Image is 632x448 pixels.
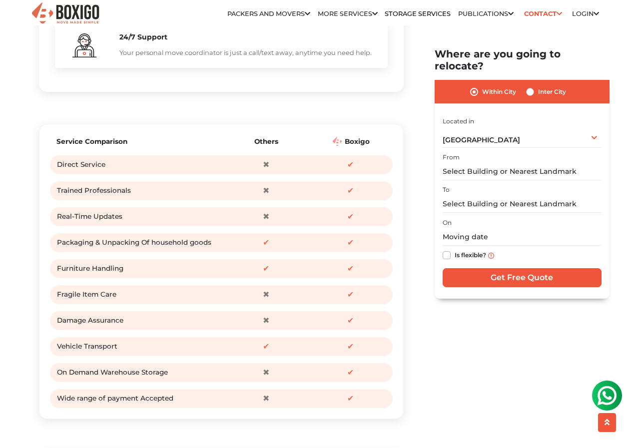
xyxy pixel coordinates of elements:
span: ✔ [258,235,273,250]
div: Packaging & Unpacking Of household goods [57,235,221,250]
input: Select Building or Nearest Landmark [443,195,602,213]
div: Damage Assurance [57,313,221,328]
input: Select Building or Nearest Landmark [443,163,602,180]
span: ✖ [258,313,273,328]
span: [GEOGRAPHIC_DATA] [443,135,520,144]
span: ✖ [258,157,273,172]
span: ✖ [258,391,273,406]
label: Is flexible? [455,249,486,260]
span: ✖ [258,209,273,224]
label: Located in [443,116,474,125]
h2: Where are you going to relocate? [435,48,610,72]
span: ✔ [343,365,358,380]
img: Boxigo [30,1,100,26]
img: info [488,252,494,258]
span: ✔ [343,183,358,198]
a: More services [318,10,378,17]
div: Real-Time Updates [57,209,221,224]
span: ✔ [343,313,358,328]
div: Vehicle Transport [57,339,221,354]
p: Your personal move coordinator is just a call/text away, anytime you need help. [119,47,378,58]
img: Boxigo Logo [333,137,342,146]
label: Within City [482,86,516,98]
a: Storage Services [385,10,451,17]
label: Inter City [538,86,566,98]
span: ✔ [343,391,358,406]
a: Packers and Movers [227,10,310,17]
a: Login [572,10,599,17]
img: whatsapp-icon.svg [10,10,30,30]
label: From [443,153,460,162]
label: To [443,185,450,194]
input: Moving date [443,228,602,246]
span: ✖ [258,287,273,302]
img: boxigo_packers_and_movers_huge_savings [72,33,96,57]
h5: 24/7 Support [119,33,378,41]
span: ✔ [343,235,358,250]
span: ✔ [258,339,273,354]
span: ✔ [258,261,273,276]
button: scroll up [598,413,616,432]
div: On Demand Warehouse Storage [57,365,221,380]
div: Service Comparison [56,136,221,146]
span: ✔ [343,157,358,172]
div: Boxigo [311,136,391,146]
span: ✖ [258,365,273,380]
div: Direct Service [57,157,221,172]
label: On [443,218,452,227]
div: Others [226,136,306,146]
input: Get Free Quote [443,268,602,287]
div: Furniture Handling [57,261,221,276]
div: Fragile Item Care [57,287,221,302]
a: Contact [521,6,565,21]
span: ✔ [343,261,358,276]
span: ✔ [343,209,358,224]
span: ✔ [343,339,358,354]
div: Wide range of payment Accepted [57,391,221,406]
span: ✔ [343,287,358,302]
a: Publications [458,10,514,17]
span: ✖ [258,183,273,198]
div: Trained Professionals [57,183,221,198]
